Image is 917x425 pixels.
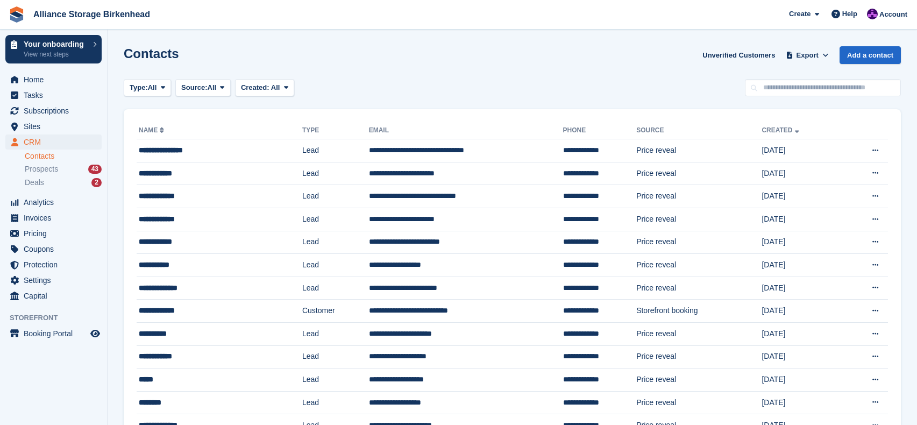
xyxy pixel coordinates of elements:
td: [DATE] [762,231,842,254]
span: Source: [181,82,207,93]
span: All [271,83,280,91]
a: Preview store [89,327,102,340]
td: [DATE] [762,300,842,323]
th: Type [302,122,369,139]
span: Coupons [24,242,88,257]
td: Price reveal [636,231,762,254]
a: Your onboarding View next steps [5,35,102,63]
a: menu [5,103,102,118]
td: [DATE] [762,254,842,277]
td: Price reveal [636,185,762,208]
span: Sites [24,119,88,134]
td: Price reveal [636,277,762,300]
a: menu [5,288,102,303]
td: Lead [302,208,369,231]
span: CRM [24,134,88,150]
h1: Contacts [124,46,179,61]
td: Lead [302,277,369,300]
button: Export [784,46,831,64]
a: menu [5,210,102,225]
td: Lead [302,391,369,414]
a: menu [5,257,102,272]
td: Lead [302,254,369,277]
td: Customer [302,300,369,323]
span: Account [879,9,907,20]
a: menu [5,195,102,210]
a: Deals 2 [25,177,102,188]
a: menu [5,72,102,87]
span: All [148,82,157,93]
td: Lead [302,369,369,392]
td: [DATE] [762,391,842,414]
td: Storefront booking [636,300,762,323]
a: menu [5,88,102,103]
div: 43 [88,165,102,174]
span: Capital [24,288,88,303]
a: menu [5,134,102,150]
span: Storefront [10,313,107,323]
td: Price reveal [636,208,762,231]
span: Type: [130,82,148,93]
a: Name [139,126,166,134]
span: Analytics [24,195,88,210]
td: Lead [302,345,369,369]
span: Create [789,9,811,19]
span: All [208,82,217,93]
td: Price reveal [636,345,762,369]
td: Lead [302,231,369,254]
td: [DATE] [762,369,842,392]
button: Created: All [235,79,294,97]
a: Alliance Storage Birkenhead [29,5,154,23]
td: Lead [302,185,369,208]
img: Romilly Norton [867,9,878,19]
td: Price reveal [636,369,762,392]
span: Subscriptions [24,103,88,118]
td: Price reveal [636,139,762,162]
td: Lead [302,139,369,162]
img: stora-icon-8386f47178a22dfd0bd8f6a31ec36ba5ce8667c1dd55bd0f319d3a0aa187defe.svg [9,6,25,23]
a: Add a contact [840,46,901,64]
span: Protection [24,257,88,272]
button: Type: All [124,79,171,97]
div: 2 [91,178,102,187]
p: Your onboarding [24,40,88,48]
a: menu [5,226,102,241]
button: Source: All [175,79,231,97]
a: menu [5,119,102,134]
span: Invoices [24,210,88,225]
td: [DATE] [762,208,842,231]
td: Price reveal [636,254,762,277]
a: menu [5,326,102,341]
a: Prospects 43 [25,164,102,175]
span: Tasks [24,88,88,103]
td: Lead [302,322,369,345]
td: [DATE] [762,277,842,300]
td: [DATE] [762,139,842,162]
a: menu [5,273,102,288]
td: Price reveal [636,391,762,414]
td: Price reveal [636,322,762,345]
a: menu [5,242,102,257]
td: [DATE] [762,322,842,345]
td: [DATE] [762,162,842,185]
th: Email [369,122,563,139]
span: Home [24,72,88,87]
td: Lead [302,162,369,185]
th: Source [636,122,762,139]
span: Deals [25,178,44,188]
span: Booking Portal [24,326,88,341]
th: Phone [563,122,637,139]
td: Price reveal [636,162,762,185]
span: Pricing [24,226,88,241]
span: Prospects [25,164,58,174]
a: Contacts [25,151,102,161]
span: Help [842,9,857,19]
td: [DATE] [762,345,842,369]
p: View next steps [24,49,88,59]
span: Created: [241,83,269,91]
a: Unverified Customers [698,46,779,64]
td: [DATE] [762,185,842,208]
span: Export [797,50,819,61]
a: Created [762,126,801,134]
span: Settings [24,273,88,288]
